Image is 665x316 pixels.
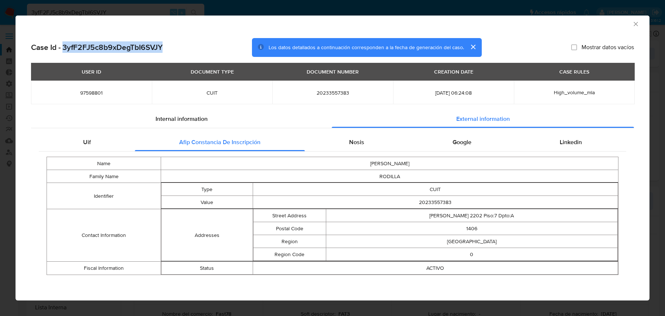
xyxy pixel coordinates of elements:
div: DOCUMENT TYPE [186,65,238,78]
span: [DATE] 06:24:08 [402,89,505,96]
span: Uif [83,138,91,146]
td: Type [161,183,253,196]
td: Name [47,157,161,170]
td: Identifier [47,183,161,209]
span: Google [453,138,471,146]
span: CUIT [161,89,264,96]
td: Region Code [253,248,326,261]
div: CASE RULES [555,65,594,78]
div: USER ID [77,65,106,78]
div: Detailed info [31,110,634,128]
div: closure-recommendation-modal [16,16,649,300]
td: ACTIVO [253,262,618,275]
td: [GEOGRAPHIC_DATA] [326,235,617,248]
span: Linkedin [560,138,582,146]
span: 20233557383 [281,89,384,96]
td: Addresses [161,209,253,261]
td: Value [161,196,253,209]
td: [PERSON_NAME] [161,157,618,170]
button: Cerrar ventana [632,20,639,27]
td: Status [161,262,253,275]
span: 97598801 [40,89,143,96]
span: Los datos detallados a continuación corresponden a la fecha de generación del caso. [269,44,464,51]
span: External information [456,115,510,123]
td: Family Name [47,170,161,183]
td: Postal Code [253,222,326,235]
td: 0 [326,248,617,261]
td: 20233557383 [253,196,618,209]
span: Mostrar datos vacíos [582,44,634,51]
span: High_volume_mla [554,89,595,96]
div: CREATION DATE [430,65,478,78]
span: Nosis [349,138,364,146]
td: Contact Information [47,209,161,262]
td: [PERSON_NAME] 2202 Piso:7 Dpto:A [326,209,617,222]
div: Detailed external info [39,133,626,151]
input: Mostrar datos vacíos [571,44,577,50]
h2: Case Id - 3yfF2FJ5c8b9xDegTbI6SVJY [31,43,163,52]
td: Fiscal Information [47,262,161,275]
span: Internal information [156,115,208,123]
td: CUIT [253,183,618,196]
td: RODILLA [161,170,618,183]
div: DOCUMENT NUMBER [302,65,363,78]
td: Street Address [253,209,326,222]
td: Region [253,235,326,248]
td: 1406 [326,222,617,235]
span: Afip Constancia De Inscripción [179,138,260,146]
button: cerrar [464,38,482,56]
